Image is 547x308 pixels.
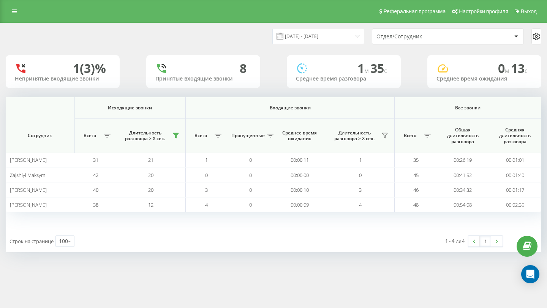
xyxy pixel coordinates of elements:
[148,156,153,163] span: 21
[199,105,381,111] span: Входящие звонки
[205,156,208,163] span: 1
[413,172,419,178] span: 45
[273,167,326,182] td: 00:00:00
[155,76,251,82] div: Принятые входящие звонки
[205,186,208,193] span: 3
[525,66,528,75] span: c
[437,197,489,212] td: 00:54:08
[359,201,362,208] span: 4
[480,236,491,246] a: 1
[413,156,419,163] span: 35
[445,237,465,245] div: 1 - 4 из 4
[73,61,106,76] div: 1 (3)%
[359,172,362,178] span: 0
[15,76,111,82] div: Непринятые входящие звонки
[443,127,483,145] span: Общая длительность разговора
[521,265,539,283] div: Open Intercom Messenger
[406,105,530,111] span: Все звонки
[93,201,98,208] span: 38
[296,76,392,82] div: Среднее время разговора
[231,133,265,139] span: Пропущенные
[359,186,362,193] span: 3
[370,60,387,76] span: 35
[273,183,326,197] td: 00:00:10
[10,172,45,178] span: Zajshlyi Maksym
[437,153,489,167] td: 00:26:19
[273,197,326,212] td: 00:00:09
[9,238,54,245] span: Строк на странице
[10,201,47,208] span: [PERSON_NAME]
[249,172,252,178] span: 0
[13,133,68,139] span: Сотрудник
[148,201,153,208] span: 12
[437,167,489,182] td: 00:41:52
[10,186,47,193] span: [PERSON_NAME]
[249,201,252,208] span: 0
[10,156,47,163] span: [PERSON_NAME]
[59,237,68,245] div: 100
[521,8,537,14] span: Выход
[249,156,252,163] span: 0
[205,201,208,208] span: 4
[511,60,528,76] span: 13
[505,66,511,75] span: м
[498,60,511,76] span: 0
[190,133,212,139] span: Всего
[413,201,419,208] span: 48
[459,8,508,14] span: Настройки профиля
[436,76,532,82] div: Среднее время ожидания
[205,172,208,178] span: 0
[79,133,101,139] span: Всего
[273,153,326,167] td: 00:00:11
[148,186,153,193] span: 20
[240,61,247,76] div: 8
[357,60,370,76] span: 1
[93,156,98,163] span: 31
[384,66,387,75] span: c
[376,33,467,40] div: Отдел/Сотрудник
[437,183,489,197] td: 00:34:32
[413,186,419,193] span: 46
[398,133,421,139] span: Всего
[489,197,541,212] td: 00:02:35
[280,130,320,142] span: Среднее время ожидания
[148,172,153,178] span: 20
[489,183,541,197] td: 00:01:17
[383,8,446,14] span: Реферальная программа
[359,156,362,163] span: 1
[489,167,541,182] td: 00:01:40
[495,127,535,145] span: Средняя длительность разговора
[364,66,370,75] span: м
[249,186,252,193] span: 0
[330,130,379,142] span: Длительность разговора > Х сек.
[120,130,170,142] span: Длительность разговора > Х сек.
[93,186,98,193] span: 40
[93,172,98,178] span: 42
[489,153,541,167] td: 00:01:01
[84,105,176,111] span: Исходящие звонки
